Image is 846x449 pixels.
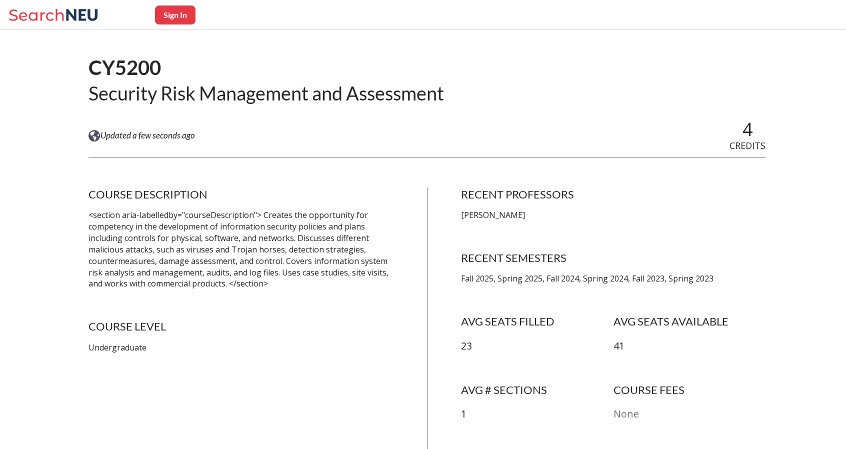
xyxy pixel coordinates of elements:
h4: COURSE FEES [613,383,766,397]
h4: AVG SEATS FILLED [461,314,613,328]
p: Undergraduate [88,342,393,353]
p: Fall 2025, Spring 2025, Fall 2024, Spring 2024, Fall 2023, Spring 2023 [461,273,765,284]
button: Sign In [155,5,195,24]
p: 23 [461,339,613,353]
h2: Security Risk Management and Assessment [88,81,444,105]
span: 4 [742,117,753,141]
h4: RECENT PROFESSORS [461,187,765,201]
p: [PERSON_NAME] [461,209,765,221]
p: 41 [613,339,766,353]
span: CREDITS [729,139,765,151]
h4: COURSE DESCRIPTION [88,187,393,201]
p: 1 [461,407,613,421]
h4: RECENT SEMESTERS [461,251,765,265]
h4: AVG SEATS AVAILABLE [613,314,766,328]
p: <section aria-labelledby="courseDescription"> Creates the opportunity for competency in the devel... [88,209,393,289]
h1: CY5200 [88,55,444,80]
p: None [613,407,766,421]
h4: AVG # SECTIONS [461,383,613,397]
span: Updated a few seconds ago [100,130,195,141]
h4: COURSE LEVEL [88,319,393,333]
